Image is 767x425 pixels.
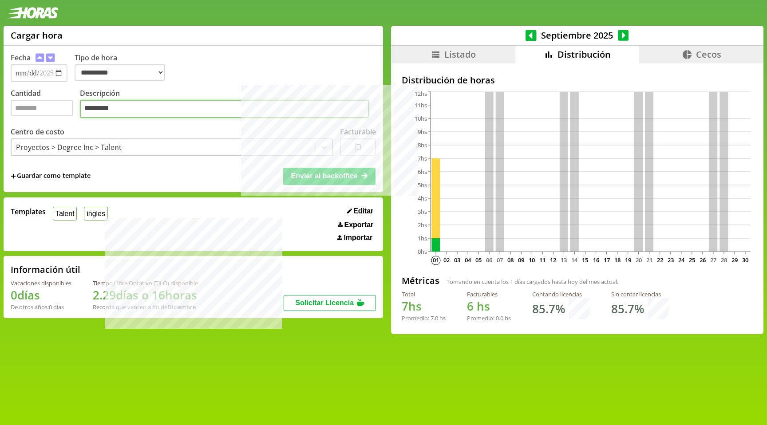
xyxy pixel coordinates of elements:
[80,100,369,118] textarea: Descripción
[418,194,427,202] tspan: 4hs
[539,256,546,264] text: 11
[625,256,631,264] text: 19
[80,88,376,121] label: Descripción
[418,141,427,149] tspan: 8hs
[742,256,748,264] text: 30
[431,314,438,322] span: 7.0
[510,278,513,286] span: 1
[418,181,427,189] tspan: 5hs
[467,314,511,322] div: Promedio: hs
[418,154,427,162] tspan: 7hs
[75,64,165,81] select: Tipo de hora
[284,295,376,311] button: Solicitar Licencia
[537,29,618,41] span: Septiembre 2025
[561,256,567,264] text: 13
[415,114,427,122] tspan: 10hs
[465,256,471,264] text: 04
[340,127,376,137] label: Facturable
[7,7,59,19] img: logotipo
[497,256,503,264] text: 07
[11,207,46,216] span: Templates
[668,256,674,264] text: 23
[418,221,427,229] tspan: 2hs
[486,256,492,264] text: 06
[657,256,663,264] text: 22
[611,290,669,298] div: Sin contar licencias
[53,207,77,220] button: Talent
[11,29,63,41] h1: Cargar hora
[593,256,599,264] text: 16
[402,298,408,314] span: 7
[353,207,373,215] span: Editar
[84,207,107,220] button: ingles
[335,220,376,229] button: Exportar
[418,128,427,136] tspan: 9hs
[93,303,198,311] div: Recordá que vencen a fin de
[710,256,716,264] text: 27
[603,256,609,264] text: 17
[402,275,439,287] h2: Métricas
[700,256,706,264] text: 26
[731,256,738,264] text: 29
[402,290,446,298] div: Total
[636,256,642,264] text: 20
[550,256,556,264] text: 12
[532,301,565,317] h1: 85.7 %
[16,142,122,152] div: Proyectos > Degree Inc > Talent
[447,278,618,286] span: Tomando en cuenta los días cargados hasta hoy del mes actual.
[291,172,358,180] span: Enviar al backoffice
[93,279,198,287] div: Tiempo Libre Optativo (TiLO) disponible
[418,234,427,242] tspan: 1hs
[614,256,620,264] text: 18
[11,171,16,181] span: +
[496,314,503,322] span: 0.0
[11,88,80,121] label: Cantidad
[721,256,727,264] text: 28
[402,298,446,314] h1: hs
[415,101,427,109] tspan: 11hs
[433,256,439,264] text: 01
[557,48,611,60] span: Distribución
[11,264,80,275] h2: Información útil
[11,171,91,181] span: +Guardar como template
[444,48,476,60] span: Listado
[443,256,450,264] text: 02
[295,299,354,307] span: Solicitar Licencia
[75,53,172,82] label: Tipo de hora
[529,256,535,264] text: 10
[402,74,753,86] h2: Distribución de horas
[11,279,71,287] div: Vacaciones disponibles
[689,256,695,264] text: 25
[283,168,376,185] button: Enviar al backoffice
[507,256,514,264] text: 08
[418,168,427,176] tspan: 6hs
[696,48,721,60] span: Cecos
[402,314,446,322] div: Promedio: hs
[678,256,685,264] text: 24
[11,53,31,63] label: Fecha
[582,256,588,264] text: 15
[415,90,427,98] tspan: 12hs
[418,248,427,256] tspan: 0hs
[11,100,73,116] input: Cantidad
[11,127,64,137] label: Centro de costo
[344,207,376,216] button: Editar
[93,287,198,303] h1: 2.29 días o 16 horas
[475,256,482,264] text: 05
[11,287,71,303] h1: 0 días
[532,290,590,298] div: Contando licencias
[167,303,196,311] b: Diciembre
[454,256,460,264] text: 03
[11,303,71,311] div: De otros años: 0 días
[646,256,652,264] text: 21
[611,301,644,317] h1: 85.7 %
[467,298,511,314] h1: hs
[344,234,372,242] span: Importar
[571,256,578,264] text: 14
[518,256,524,264] text: 09
[467,298,474,314] span: 6
[467,290,511,298] div: Facturables
[344,221,374,229] span: Exportar
[418,208,427,216] tspan: 3hs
